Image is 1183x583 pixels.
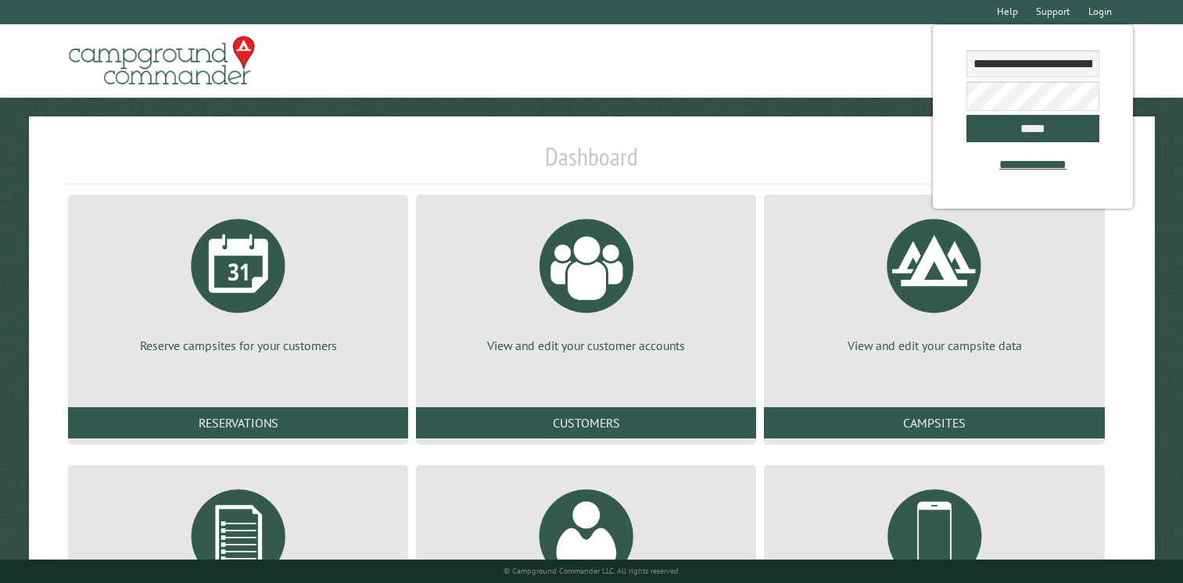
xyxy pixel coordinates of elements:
img: Campground Commander [64,30,260,91]
p: View and edit your customer accounts [435,337,737,354]
a: Reservations [68,407,408,438]
a: Campsites [764,407,1104,438]
a: View and edit your customer accounts [435,207,737,354]
h1: Dashboard [64,141,1119,184]
a: View and edit your campsite data [783,207,1085,354]
p: View and edit your campsite data [783,337,1085,354]
a: Reserve campsites for your customers [87,207,389,354]
a: Customers [416,407,756,438]
p: Reserve campsites for your customers [87,337,389,354]
small: © Campground Commander LLC. All rights reserved. [504,566,680,576]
